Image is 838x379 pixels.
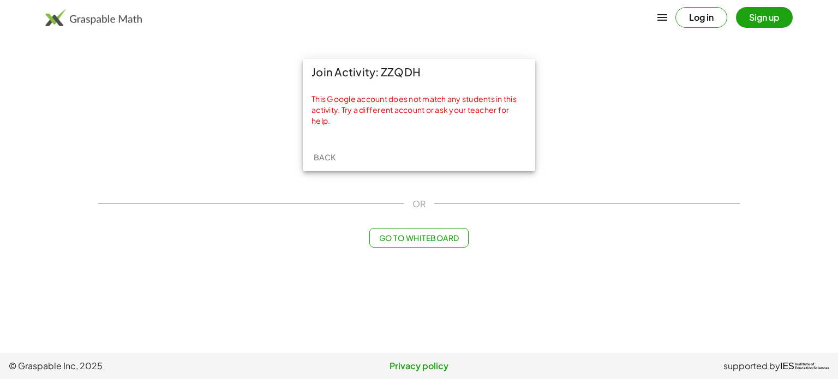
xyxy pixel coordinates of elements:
[379,233,459,243] span: Go to Whiteboard
[369,228,468,248] button: Go to Whiteboard
[736,7,793,28] button: Sign up
[780,359,829,372] a: IESInstitute ofEducation Sciences
[780,361,794,371] span: IES
[9,359,282,372] span: © Graspable Inc, 2025
[675,7,727,28] button: Log in
[723,359,780,372] span: supported by
[313,152,336,162] span: Back
[303,59,535,85] div: Join Activity: ZZQDH
[312,94,526,127] div: This Google account does not match any students in this activity. Try a different account or ask ...
[282,359,555,372] a: Privacy policy
[307,147,342,167] button: Back
[795,363,829,370] span: Institute of Education Sciences
[412,197,426,210] span: OR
